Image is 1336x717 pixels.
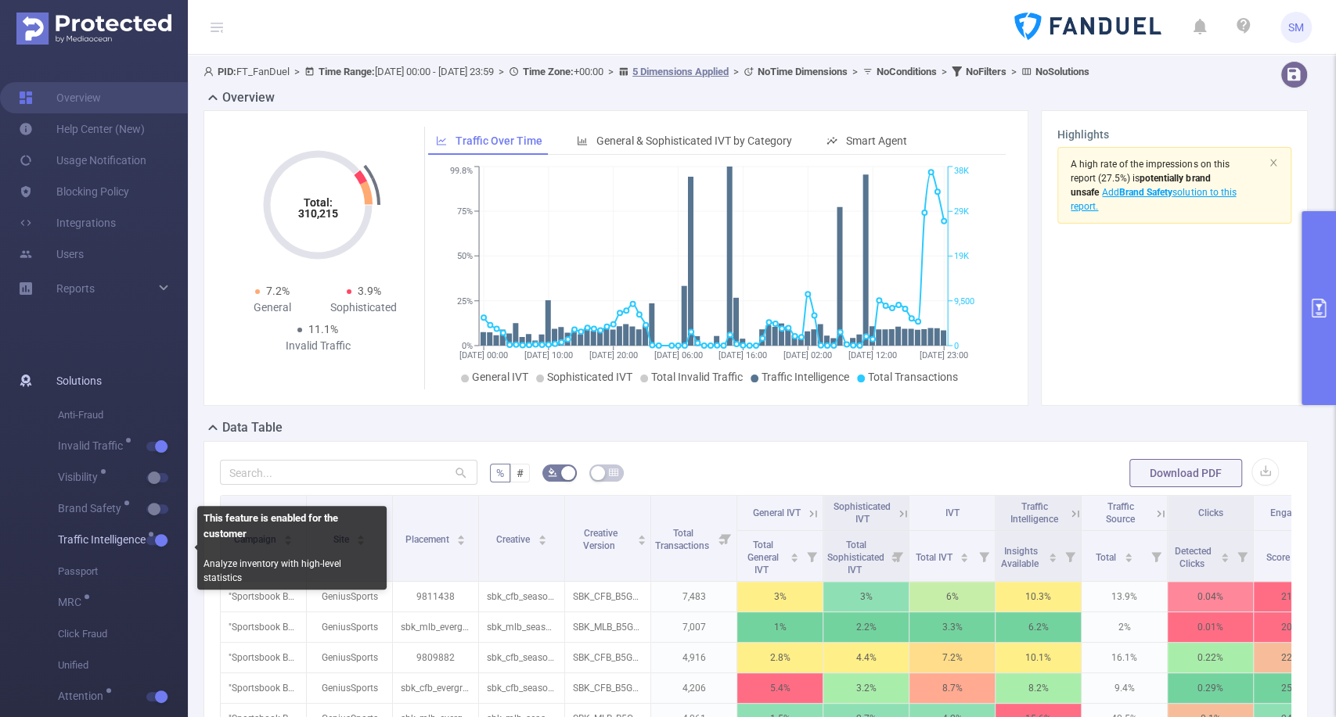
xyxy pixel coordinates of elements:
[583,528,618,551] span: Creative Version
[909,612,995,642] p: 3.3%
[58,650,188,681] span: Unified
[56,273,95,304] a: Reports
[456,134,542,147] span: Traffic Over Time
[457,251,473,261] tspan: 50%
[996,612,1081,642] p: 6.2%
[651,582,736,611] p: 7,483
[221,612,306,642] p: "Sportsbook Beta Testing" [280108]
[651,612,736,642] p: 7,007
[655,528,711,551] span: Total Transactions
[221,582,306,611] p: "Sportsbook Beta Testing" [280108]
[954,296,974,307] tspan: 9,500
[58,534,151,545] span: Traffic Intelligence
[456,532,466,542] div: Sort
[909,673,995,703] p: 8.7%
[1168,643,1253,672] p: 0.22%
[307,582,392,611] p: GeniusSports
[954,341,959,351] tspan: 0
[58,471,103,482] span: Visibility
[479,582,564,611] p: sbk_cfb_season-dynamic_300x600.zip [4627927]
[937,66,952,77] span: >
[472,371,528,383] span: General IVT
[1049,556,1057,561] i: icon: caret-down
[479,643,564,672] p: sbk_cfb_season-dynamic_300x600.zip [4627927]
[960,550,969,555] i: icon: caret-up
[718,350,767,360] tspan: [DATE] 16:00
[1145,531,1167,581] i: Filter menu
[1288,12,1304,43] span: SM
[19,207,116,238] a: Integrations
[1221,556,1230,561] i: icon: caret-down
[737,673,823,703] p: 5.4%
[887,531,909,581] i: Filter menu
[565,673,650,703] p: SBK_CFB_B5G300BW_KICKOFF_na_na_na_Multi-State [38351482]
[307,673,392,703] p: GeniusSports
[827,540,884,575] span: Total Sophisticated IVT
[1266,552,1292,563] span: Score
[405,534,452,545] span: Placement
[203,512,338,540] b: This feature is enabled for the customer
[848,350,897,360] tspan: [DATE] 12:00
[1071,187,1236,212] span: Add solution to this report.
[790,550,799,555] i: icon: caret-up
[220,460,477,485] input: Search...
[753,507,801,518] span: General IVT
[222,418,283,437] h2: Data Table
[577,135,588,146] i: icon: bar-chart
[1007,66,1021,77] span: >
[318,299,409,316] div: Sophisticated
[58,618,188,650] span: Click Fraud
[393,612,478,642] p: sbk_mlb_evergreen-prospecting-banner-TTD-BAU_pa_160x600 [9720475]
[960,550,969,560] div: Sort
[1198,507,1223,518] span: Clicks
[1124,550,1133,560] div: Sort
[1168,673,1253,703] p: 0.29%
[496,467,504,479] span: %
[517,467,524,479] span: #
[1231,531,1253,581] i: Filter menu
[1221,550,1230,555] i: icon: caret-up
[548,468,557,477] i: icon: bg-colors
[1124,556,1133,561] i: icon: caret-down
[16,13,171,45] img: Protected Media
[222,88,275,107] h2: Overview
[266,285,290,297] span: 7.2%
[823,582,909,611] p: 3%
[737,612,823,642] p: 1%
[1082,643,1167,672] p: 16.1%
[450,167,473,177] tspan: 99.8%
[638,532,646,537] i: icon: caret-up
[1168,612,1253,642] p: 0.01%
[823,673,909,703] p: 3.2%
[1096,552,1118,563] span: Total
[221,643,306,672] p: "Sportsbook Beta Testing" [280108]
[479,673,564,703] p: sbk_cfb_season-dynamic_970x250.zip [4627920]
[538,532,546,537] i: icon: caret-up
[538,532,547,542] div: Sort
[960,556,969,561] i: icon: caret-down
[737,643,823,672] p: 2.8%
[393,673,478,703] p: sbk_cfb_evergreen-prospecting-banner_oh_970x250 [9811645]
[393,582,478,611] p: 9811438
[58,556,188,587] span: Passport
[538,539,546,543] i: icon: caret-down
[58,690,109,701] span: Attention
[393,643,478,672] p: 9809882
[1124,550,1133,555] i: icon: caret-up
[1071,173,1210,198] b: potentially brand unsafe
[308,323,338,335] span: 11.1%
[1082,673,1167,703] p: 9.4%
[457,532,466,537] i: icon: caret-up
[651,673,736,703] p: 4,206
[603,66,618,77] span: >
[920,350,968,360] tspan: [DATE] 23:00
[651,371,743,383] span: Total Invalid Traffic
[565,612,650,642] p: SBK_MLB_B5G300BW-2025_FD-PLAYER_na_na_Multi-State [38406737]
[868,371,958,383] span: Total Transactions
[307,643,392,672] p: GeniusSports
[496,534,532,545] span: Creative
[823,643,909,672] p: 4.4%
[56,365,102,396] span: Solutions
[737,582,823,611] p: 3%
[1057,127,1291,143] h3: Highlights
